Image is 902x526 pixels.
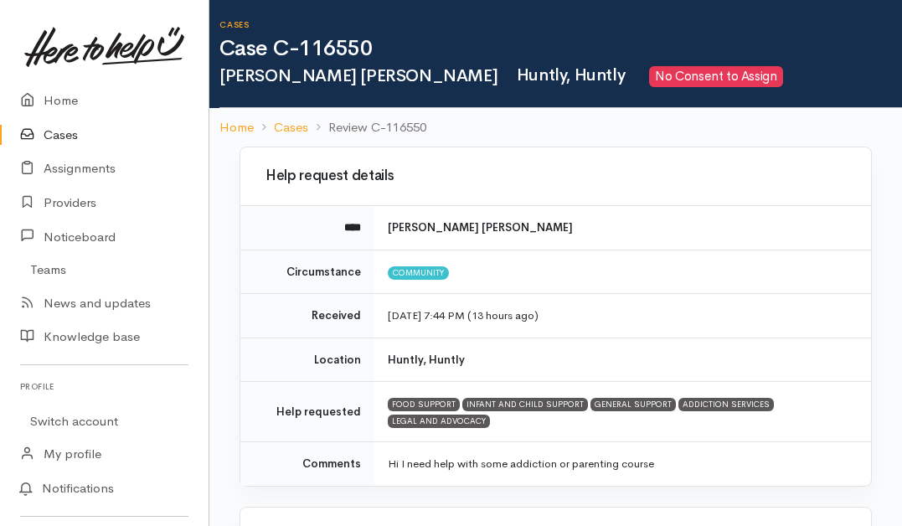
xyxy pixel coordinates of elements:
[508,64,625,85] span: Huntly, Huntly
[209,108,902,147] nav: breadcrumb
[388,415,490,428] div: LEGAL AND ADVOCACY
[219,66,902,87] h2: [PERSON_NAME] [PERSON_NAME]
[388,266,449,280] span: Community
[20,375,188,398] h6: Profile
[678,398,774,411] div: ADDICTION SERVICES
[240,382,374,442] td: Help requested
[240,250,374,294] td: Circumstance
[308,118,426,137] li: Review C-116550
[219,118,254,137] a: Home
[274,118,308,137] a: Cases
[388,220,573,235] b: [PERSON_NAME] [PERSON_NAME]
[240,294,374,338] td: Received
[462,398,588,411] div: INFANT AND CHILD SUPPORT
[260,168,851,184] h3: Help request details
[374,442,871,486] td: Hi I need help with some addiction or parenting course
[240,442,374,486] td: Comments
[388,353,465,367] b: Huntly, Huntly
[649,66,783,87] span: No Consent to Assign
[388,398,460,411] div: FOOD SUPPORT
[219,37,902,61] h1: Case C-116550
[240,338,374,382] td: Location
[374,294,871,338] td: [DATE] 7:44 PM (13 hours ago)
[219,20,902,29] h6: Cases
[590,398,676,411] div: GENERAL SUPPORT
